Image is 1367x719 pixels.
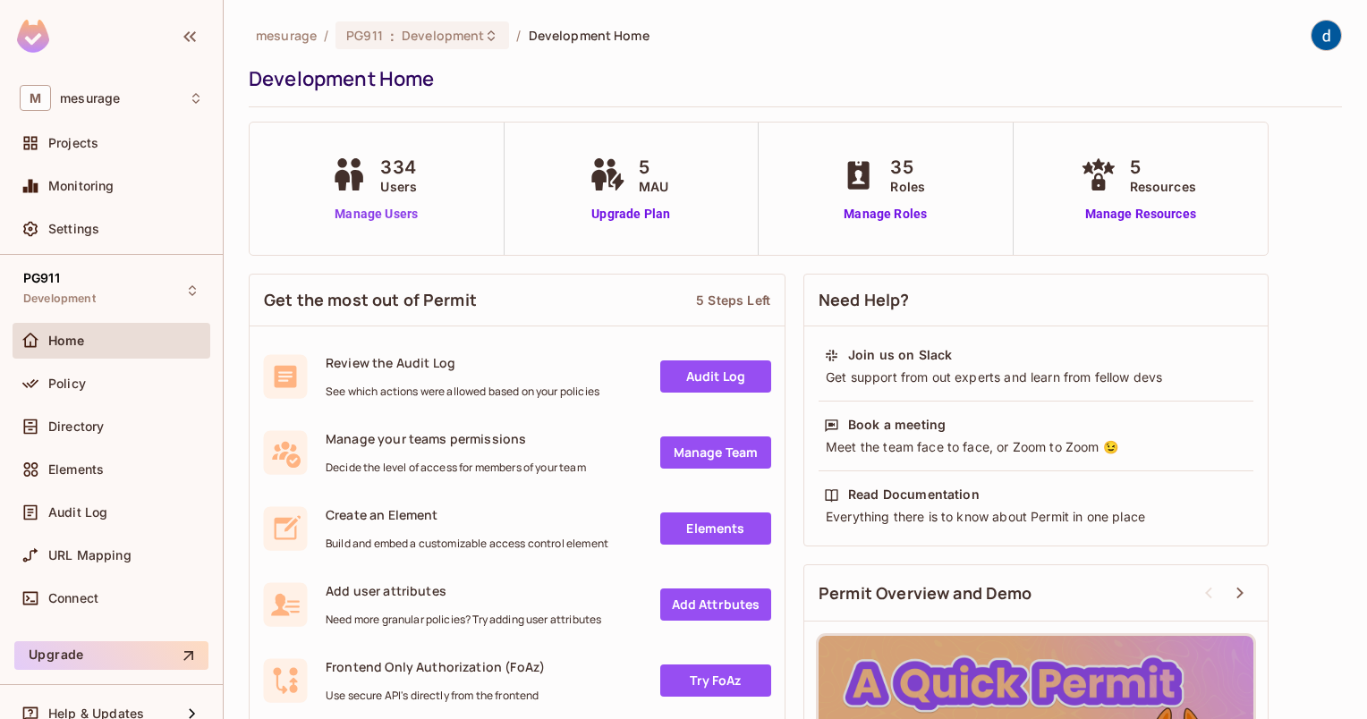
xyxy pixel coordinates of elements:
span: the active workspace [256,27,317,44]
span: Development [23,292,96,306]
a: Add Attrbutes [660,588,771,621]
a: Manage Resources [1076,205,1205,224]
span: Create an Element [326,506,608,523]
span: 5 [1130,154,1196,181]
a: Manage Roles [836,205,934,224]
span: MAU [639,177,668,196]
span: PG911 [346,27,383,44]
span: Audit Log [48,505,107,520]
span: : [389,29,395,43]
a: Try FoAz [660,664,771,697]
span: Use secure API's directly from the frontend [326,689,545,703]
img: dev 911gcl [1312,21,1341,50]
div: Development Home [249,65,1333,92]
li: / [516,27,521,44]
span: 334 [380,154,417,181]
span: Add user attributes [326,582,601,599]
img: SReyMgAAAABJRU5ErkJggg== [17,20,49,53]
div: Everything there is to know about Permit in one place [824,508,1248,526]
a: Audit Log [660,360,771,393]
div: Join us on Slack [848,346,952,364]
li: / [324,27,328,44]
span: Policy [48,376,86,391]
span: 5 [639,154,668,181]
div: 5 Steps Left [696,292,770,309]
a: Elements [660,512,771,545]
span: Development [402,27,484,44]
div: Read Documentation [848,486,980,503]
span: M [20,85,51,111]
span: Frontend Only Authorization (FoAz) [326,658,545,675]
a: Manage Users [327,205,426,224]
span: Projects [48,136,98,150]
span: Roles [890,177,925,196]
span: See which actions were allowed based on your policies [326,385,599,399]
div: Get support from out experts and learn from fellow devs [824,368,1248,386]
span: Home [48,334,85,348]
span: Users [380,177,417,196]
span: Elements [48,462,104,477]
span: Need Help? [819,289,910,311]
span: Monitoring [48,179,115,193]
div: Meet the team face to face, or Zoom to Zoom 😉 [824,438,1248,456]
a: Manage Team [660,436,771,469]
a: Upgrade Plan [585,205,677,224]
span: Review the Audit Log [326,354,599,371]
span: 35 [890,154,925,181]
span: Resources [1130,177,1196,196]
span: URL Mapping [48,548,132,563]
span: Manage your teams permissions [326,430,586,447]
span: Directory [48,419,104,434]
span: Need more granular policies? Try adding user attributes [326,613,601,627]
span: Permit Overview and Demo [819,582,1032,605]
div: Book a meeting [848,416,946,434]
span: Build and embed a customizable access control element [326,537,608,551]
span: Get the most out of Permit [264,289,477,311]
span: Development Home [529,27,650,44]
span: Workspace: mesurage [60,91,120,106]
span: Connect [48,591,98,605]
span: PG911 [23,271,60,285]
span: Settings [48,222,99,236]
button: Upgrade [14,641,208,670]
span: Decide the level of access for members of your team [326,461,586,475]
